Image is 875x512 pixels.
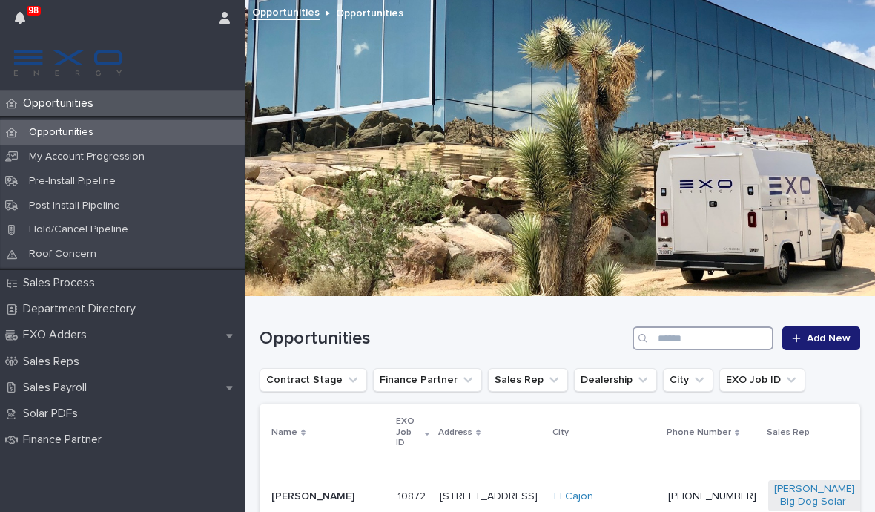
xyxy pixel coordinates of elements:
button: Dealership [574,368,657,392]
a: Opportunities [252,3,320,20]
h1: Opportunities [260,328,627,349]
p: Post-Install Pipeline [17,200,132,212]
p: Hold/Cancel Pipeline [17,223,140,236]
button: Sales Rep [488,368,568,392]
p: Finance Partner [17,433,113,447]
p: Sales Process [17,276,107,290]
button: EXO Job ID [719,368,805,392]
p: Sales Reps [17,355,91,369]
p: City [552,424,569,441]
div: 98 [15,9,34,36]
button: Contract Stage [260,368,367,392]
a: Add New [782,326,860,350]
p: Opportunities [336,4,403,20]
p: [PERSON_NAME] [271,490,386,503]
p: Solar PDFs [17,407,90,421]
p: My Account Progression [17,151,156,163]
p: EXO Job ID [396,413,421,451]
img: FKS5r6ZBThi8E5hshIGi [12,48,125,78]
button: Finance Partner [373,368,482,392]
p: 98 [29,5,39,16]
button: City [663,368,713,392]
a: El Cajon [554,490,593,503]
span: Add New [807,333,851,344]
a: [PERSON_NAME] - Big Dog Solar [774,483,858,508]
p: [STREET_ADDRESS] [440,490,542,503]
p: Phone Number [667,424,731,441]
p: Sales Payroll [17,381,99,395]
p: Department Directory [17,302,148,316]
p: EXO Adders [17,328,99,342]
p: Address [438,424,472,441]
p: Sales Rep [767,424,810,441]
p: Opportunities [17,126,105,139]
input: Search [633,326,773,350]
a: [PHONE_NUMBER] [668,491,756,502]
p: Name [271,424,297,441]
p: 10872 [397,488,429,503]
p: Roof Concern [17,248,108,260]
p: Opportunities [17,96,105,111]
p: Pre-Install Pipeline [17,175,128,188]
